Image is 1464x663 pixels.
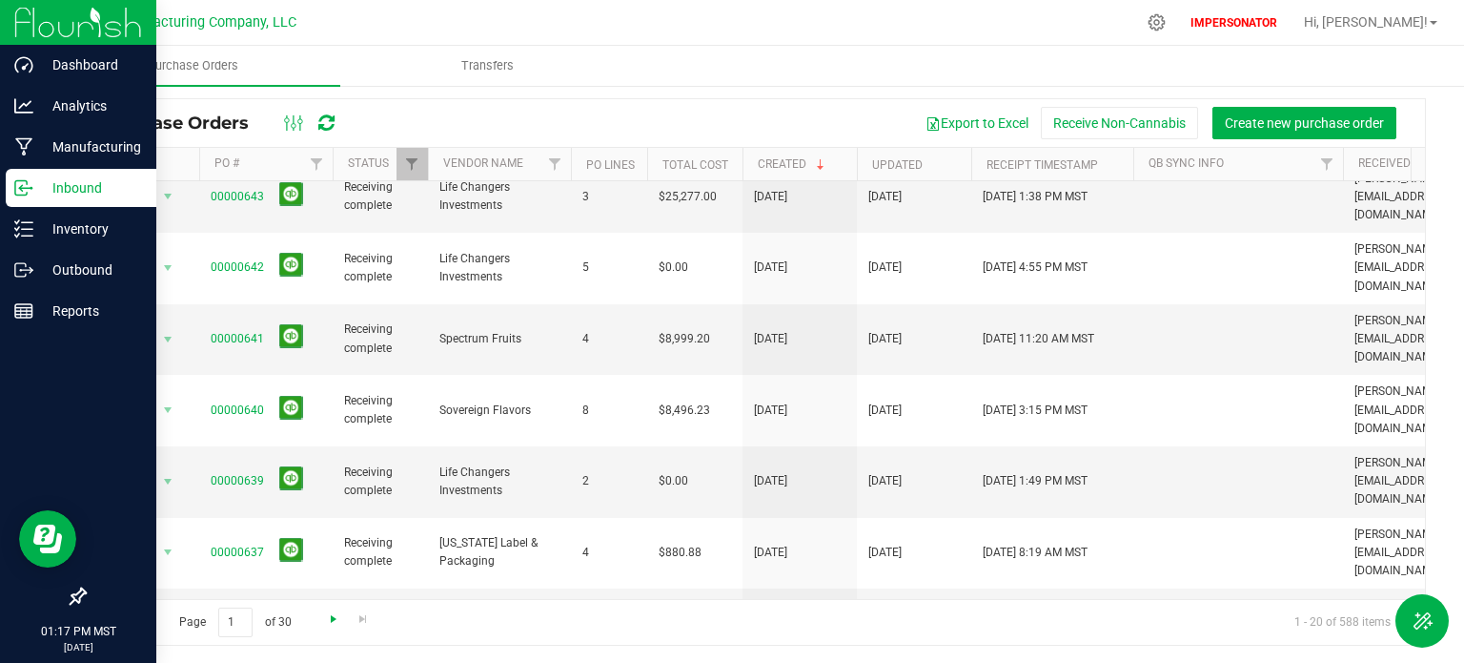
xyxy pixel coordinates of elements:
a: Vendor Name [443,156,523,170]
span: $25,277.00 [659,188,717,206]
p: 01:17 PM MST [9,623,148,640]
span: [DATE] 11:20 AM MST [983,330,1094,348]
a: PO # [214,156,239,170]
a: 00000641 [211,332,264,345]
span: $8,496.23 [659,402,710,420]
span: Receiving complete [344,392,417,428]
a: Updated [872,158,923,172]
a: Go to the next page [319,608,347,633]
button: Export to Excel [913,107,1041,139]
span: [DATE] [754,330,787,348]
a: Status [348,156,389,170]
span: [DATE] 8:19 AM MST [983,544,1088,562]
button: Toggle Menu [1395,594,1449,648]
span: $880.88 [659,544,701,562]
span: 3 [582,188,636,206]
a: Receipt Timestamp [986,158,1098,172]
p: Manufacturing [33,135,148,158]
a: Created [758,157,828,171]
a: Go to the last page [350,608,377,633]
span: Receiving complete [344,178,417,215]
span: [DATE] [868,472,902,490]
span: Transfers [436,57,539,74]
span: Life Changers Investments [439,250,559,286]
a: 00000642 [211,260,264,274]
span: $0.00 [659,259,688,277]
p: Inbound [33,176,148,199]
a: Filter [539,148,571,180]
inline-svg: Analytics [14,96,33,115]
span: Hi, [PERSON_NAME]! [1304,14,1428,30]
inline-svg: Reports [14,301,33,321]
span: [DATE] [754,472,787,490]
span: Page of 30 [163,608,307,637]
span: Receiving complete [344,321,417,357]
span: [DATE] [868,259,902,277]
span: [US_STATE] Label & Packaging [439,534,559,570]
a: 00000637 [211,546,264,559]
inline-svg: Manufacturing [14,137,33,156]
inline-svg: Inventory [14,219,33,238]
inline-svg: Outbound [14,260,33,280]
span: 4 [582,544,636,562]
span: Create new purchase order [1225,115,1384,131]
span: 1 - 20 of 588 items [1279,608,1406,636]
span: $0.00 [659,472,688,490]
p: Analytics [33,94,148,117]
span: [DATE] [868,330,902,348]
a: Transfers [340,46,635,86]
span: [DATE] [868,188,902,206]
span: 4 [582,330,636,348]
p: Reports [33,300,148,322]
a: Total Cost [662,158,728,172]
a: Filter [301,148,333,180]
a: Filter [396,148,428,180]
span: [DATE] [868,402,902,420]
a: 00000643 [211,190,264,203]
span: [DATE] [754,259,787,277]
span: [DATE] [754,402,787,420]
span: Life Changers Investments [439,178,559,215]
span: select [156,397,180,424]
span: 5 [582,259,636,277]
span: $8,999.20 [659,330,710,348]
span: BB Manufacturing Company, LLC [92,14,296,31]
span: Sovereign Flavors [439,402,559,420]
a: QB Sync Info [1149,156,1224,170]
div: Manage settings [1145,13,1169,31]
span: Spectrum Fruits [439,330,559,348]
inline-svg: Dashboard [14,55,33,74]
span: Life Changers Investments [439,464,559,500]
span: Receiving complete [344,464,417,500]
span: Purchase Orders [99,113,268,134]
span: [DATE] 1:38 PM MST [983,188,1088,206]
span: [DATE] [754,188,787,206]
span: [DATE] [868,544,902,562]
p: Outbound [33,259,148,281]
span: select [156,183,180,210]
inline-svg: Inbound [14,178,33,197]
a: Purchase Orders [46,46,340,86]
a: 00000640 [211,404,264,417]
span: select [156,539,180,566]
span: [DATE] 1:49 PM MST [983,472,1088,490]
p: [DATE] [9,640,148,654]
span: select [156,468,180,495]
iframe: Resource center [19,510,76,568]
span: select [156,326,180,353]
span: 2 [582,472,636,490]
span: [DATE] [754,544,787,562]
a: Filter [1311,148,1343,180]
span: Receiving complete [344,534,417,570]
span: Receiving complete [344,250,417,286]
span: Purchase Orders [122,57,264,74]
button: Create new purchase order [1212,107,1396,139]
input: 1 [218,608,253,637]
span: [DATE] 4:55 PM MST [983,259,1088,277]
a: 00000639 [211,474,264,487]
p: Dashboard [33,53,148,76]
span: select [156,255,180,281]
span: 8 [582,402,636,420]
button: Receive Non-Cannabis [1041,107,1198,139]
a: Received By [1358,156,1427,170]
